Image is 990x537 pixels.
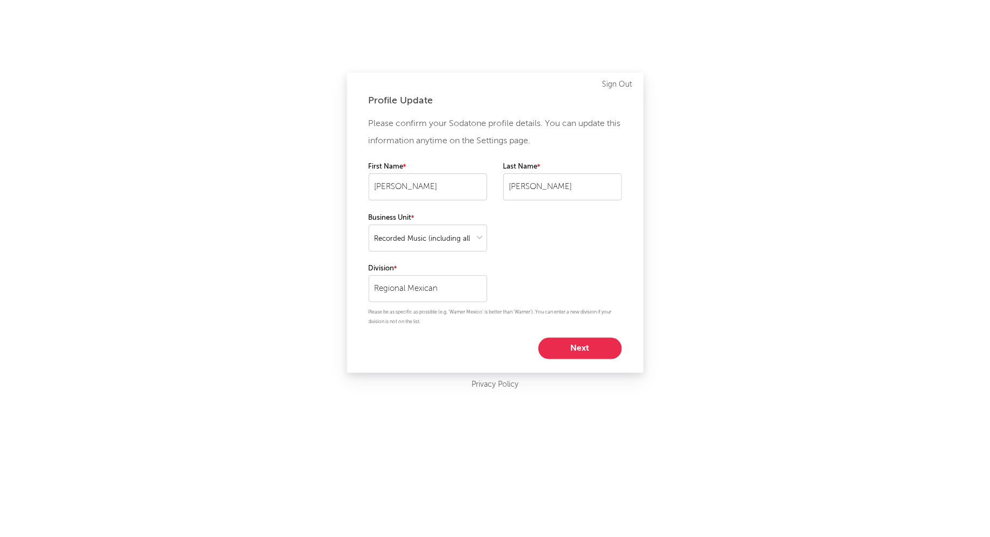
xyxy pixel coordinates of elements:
[369,94,622,107] div: Profile Update
[538,338,622,359] button: Next
[369,275,487,302] input: Your division
[369,262,487,275] label: Division
[472,378,518,392] a: Privacy Policy
[369,212,487,225] label: Business Unit
[603,78,633,91] a: Sign Out
[369,308,622,327] p: Please be as specific as possible (e.g. 'Warner Mexico' is better than 'Warner'). You can enter a...
[369,161,487,173] label: First Name
[503,161,622,173] label: Last Name
[369,115,622,150] p: Please confirm your Sodatone profile details. You can update this information anytime on the Sett...
[503,173,622,200] input: Your last name
[369,173,487,200] input: Your first name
